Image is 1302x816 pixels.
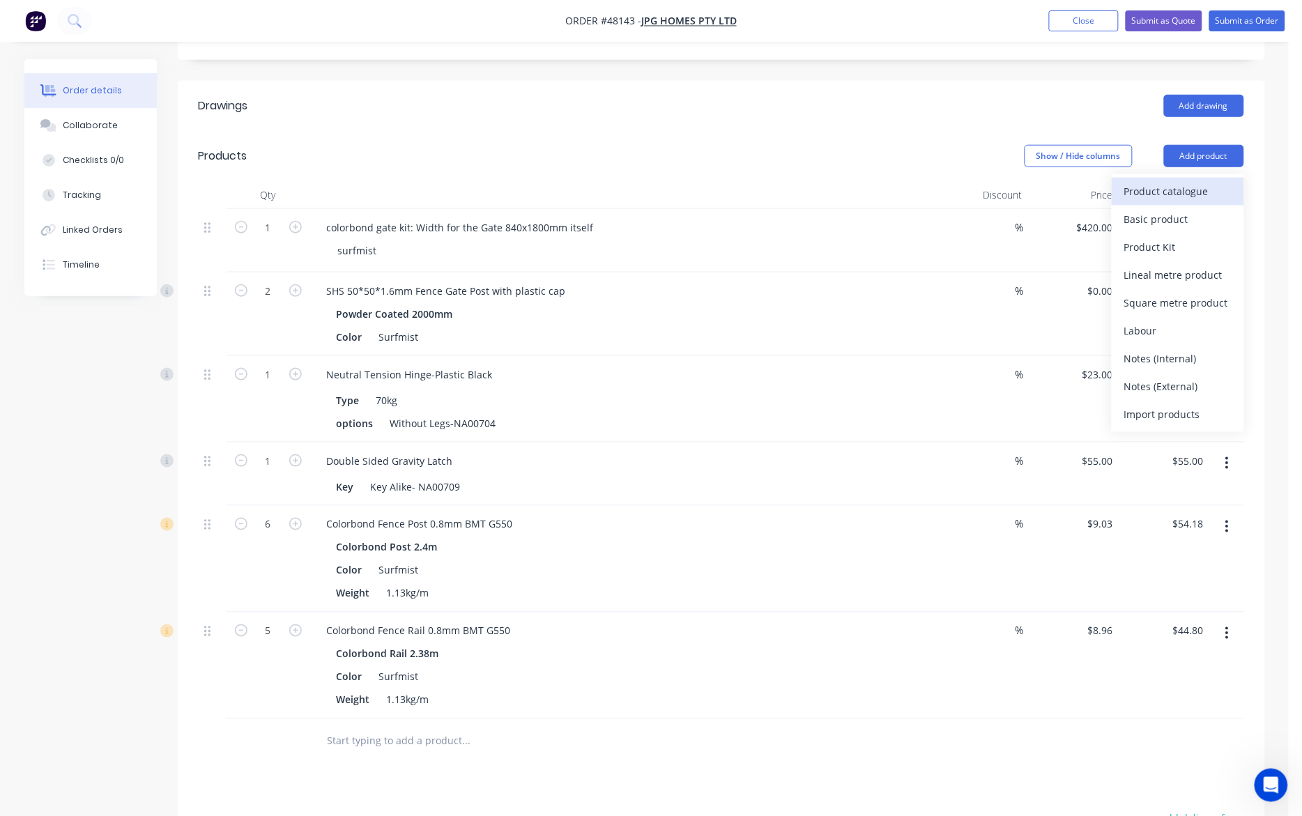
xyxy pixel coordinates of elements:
[24,73,157,108] button: Order details
[371,390,404,410] div: 70kg
[1016,283,1024,299] span: %
[11,106,268,192] div: Cathy says…
[11,192,268,261] div: Cathy says…
[44,456,55,468] button: Gif picker
[61,114,256,183] div: So far, I found order 37863,43497, 40031, 43787, 42801. Because I need deleted customer phone num...
[63,84,122,97] div: Order details
[239,451,261,473] button: Send a message…
[33,356,86,367] b: Delivered
[331,583,376,603] div: Weight
[12,427,267,451] textarea: Message…
[63,119,118,132] div: Collaborate
[374,327,424,347] div: Surfmist
[331,477,360,497] div: Key
[1112,289,1244,317] button: Square metre product
[565,15,641,28] span: Order #48143 -
[1049,10,1119,31] button: Close
[1209,10,1285,31] button: Submit as Order
[50,106,268,191] div: So far, I found order 37863,43497, 40031, 43787, 42801. Because I need deleted customer phone num...
[381,583,435,603] div: 1.13kg/m
[316,514,524,534] div: Colorbond Fence Post 0.8mm BMT G550
[1112,401,1244,429] button: Import products
[1124,181,1232,201] div: Product catalogue
[1124,321,1232,341] div: Labour
[1126,10,1202,31] button: Submit as Quote
[1112,345,1244,373] button: Notes (Internal)
[22,390,217,459] div: Could you please provide a sample product where the inventory doesn’t appear to be accurate? We’l...
[199,98,248,114] div: Drawings
[1016,623,1024,639] span: %
[331,327,368,347] div: Color
[24,108,157,143] button: Collaborate
[316,281,577,301] div: SHS 50*50*1.6mm Fence Gate Post with plastic cap
[227,181,310,209] div: Qty
[61,201,256,242] div: We spent lot of time to correct inventory data end of FY, now the inventory data still not right.
[1164,95,1244,117] button: Add drawing
[1016,220,1024,236] span: %
[24,143,157,178] button: Checklists 0/0
[63,189,101,201] div: Tracking
[1016,516,1024,532] span: %
[1028,181,1119,209] div: Price
[316,621,522,641] div: Colorbond Fence Rail 0.8mm BMT G550
[1124,376,1232,397] div: Notes (External)
[11,320,229,466] div: With regards to your inventory, the job/order needs to be marked asDeliveredfor the quantities to...
[331,560,368,580] div: Color
[24,213,157,247] button: Linked Orders
[374,667,424,687] div: Surfmist
[40,8,62,30] img: Profile image for Maricar
[365,477,466,497] div: Key Alike- NA00709
[316,451,464,471] div: Double Sided Gravity Latch
[243,6,270,32] button: Home
[9,6,36,32] button: go back
[22,456,33,468] button: Emoji picker
[937,181,1028,209] div: Discount
[63,154,124,167] div: Checklists 0/0
[1164,145,1244,167] button: Add product
[1025,145,1133,167] button: Show / Hide columns
[66,456,77,468] button: Upload attachment
[316,364,504,385] div: Neutral Tension Hinge-Plastic Black
[1112,233,1244,261] button: Product Kit
[1124,404,1232,424] div: Import products
[337,304,459,324] div: Powder Coated 2000mm
[1112,317,1244,345] button: Labour
[385,413,502,433] div: Without Legs-NA00704
[327,728,606,755] input: Start typing to add a product...
[1112,373,1244,401] button: Notes (External)
[331,667,368,687] div: Color
[199,148,247,164] div: Products
[327,240,388,261] div: surfmist
[68,17,139,31] p: Active 45m ago
[11,261,268,320] div: Maricar says…
[25,10,46,31] img: Factory
[1255,769,1288,802] iframe: Intercom live chat
[331,690,376,710] div: Weight
[11,320,268,497] div: Maricar says…
[1112,261,1244,289] button: Lineal metre product
[24,247,157,282] button: Timeline
[1016,453,1024,469] span: %
[1124,348,1232,369] div: Notes (Internal)
[68,7,109,17] h1: Maricar
[24,178,157,213] button: Tracking
[641,15,737,28] a: JPG Homes Pty Ltd
[337,644,445,664] div: Colorbond Rail 2.38m
[11,6,268,106] div: Cathy says…
[1112,178,1244,206] button: Product catalogue
[1124,293,1232,313] div: Square metre product
[22,328,217,383] div: With regards to your inventory, the job/order needs to be marked as for the quantities to be dedu...
[50,6,268,105] div: Hi, [PERSON_NAME], that time have lot of archived orders change to unarchive by [PERSON_NAME]. I ...
[331,390,365,410] div: Type
[1124,209,1232,229] div: Basic product
[22,269,217,310] div: Thanks for confirming, [PERSON_NAME]. We'll check your orders and make sure to archive them.
[1124,265,1232,285] div: Lineal metre product
[381,690,435,710] div: 1.13kg/m
[1124,237,1232,257] div: Product Kit
[63,224,123,236] div: Linked Orders
[1112,206,1244,233] button: Basic product
[63,259,100,271] div: Timeline
[1016,367,1024,383] span: %
[374,560,424,580] div: Surfmist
